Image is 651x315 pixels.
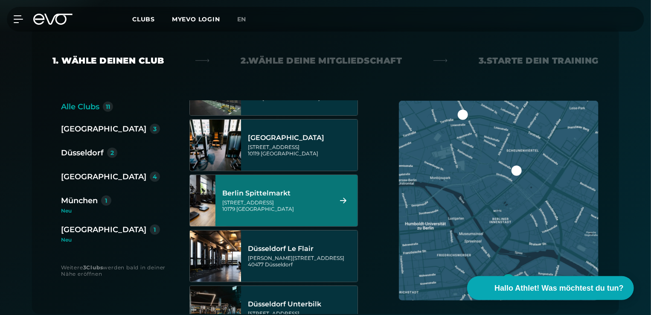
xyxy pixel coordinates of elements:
strong: 3 [83,264,87,271]
div: 2 [110,150,114,156]
img: Düsseldorf Le Flair [190,230,241,282]
img: Berlin Spittelmarkt [177,175,228,226]
div: Alle Clubs [61,101,99,113]
div: Neu [61,208,167,213]
span: Hallo Athlet! Was möchtest du tun? [494,283,624,294]
div: 3 [153,126,157,132]
div: Neu [61,237,160,242]
a: MYEVO LOGIN [172,15,220,23]
div: Düsseldorf Unterbilk [248,300,355,309]
span: Clubs [132,15,155,23]
div: [PERSON_NAME][STREET_ADDRESS] 40477 Düsseldorf [248,255,355,268]
div: [GEOGRAPHIC_DATA] [248,134,355,142]
div: [GEOGRAPHIC_DATA] [61,171,146,183]
div: 2. Wähle deine Mitgliedschaft [241,55,402,67]
div: Düsseldorf Le Flair [248,245,355,253]
div: 11 [106,104,110,110]
div: 1. Wähle deinen Club [52,55,164,67]
a: en [237,15,257,24]
div: [GEOGRAPHIC_DATA] [61,123,146,135]
button: Hallo Athlet! Was möchtest du tun? [467,276,634,300]
div: 4 [153,174,157,180]
img: map [399,101,599,300]
div: Weitere werden bald in deiner Nähe eröffnen [61,264,172,277]
div: Düsseldorf [61,147,104,159]
div: 1 [105,198,108,204]
div: 1 [154,227,156,233]
div: 3. Starte dein Training [479,55,599,67]
a: Clubs [132,15,172,23]
div: [STREET_ADDRESS] 10179 [GEOGRAPHIC_DATA] [222,199,329,212]
span: en [237,15,247,23]
div: [STREET_ADDRESS] 10119 [GEOGRAPHIC_DATA] [248,144,355,157]
strong: Clubs [86,264,103,271]
div: Berlin Spittelmarkt [222,189,329,198]
img: Berlin Rosenthaler Platz [190,120,241,171]
div: [GEOGRAPHIC_DATA] [61,224,146,236]
div: München [61,195,98,207]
